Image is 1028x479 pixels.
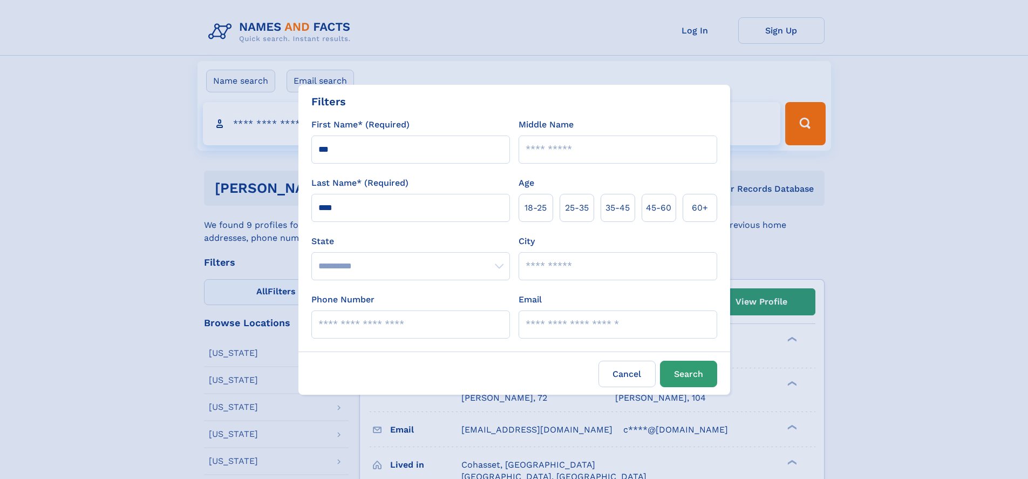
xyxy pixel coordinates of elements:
[519,293,542,306] label: Email
[692,201,708,214] span: 60+
[519,118,574,131] label: Middle Name
[311,93,346,110] div: Filters
[525,201,547,214] span: 18‑25
[311,293,375,306] label: Phone Number
[565,201,589,214] span: 25‑35
[311,177,409,190] label: Last Name* (Required)
[311,235,510,248] label: State
[519,235,535,248] label: City
[660,361,717,387] button: Search
[519,177,534,190] label: Age
[598,361,656,387] label: Cancel
[311,118,410,131] label: First Name* (Required)
[605,201,630,214] span: 35‑45
[646,201,671,214] span: 45‑60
